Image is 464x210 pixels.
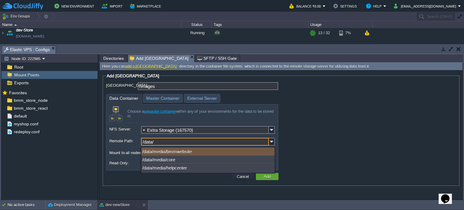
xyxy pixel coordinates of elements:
a: Mount Points [13,72,40,78]
div: Running [182,25,212,41]
button: New Environment [54,2,96,10]
button: Cancel [235,174,251,179]
span: Add [GEOGRAPHIC_DATA] [130,55,188,62]
span: SFTP / SSH Gate [197,55,237,62]
span: Directories [103,55,124,62]
label: Mount to all nodes: [109,150,183,156]
img: AMDAwAAAACH5BAEAAAAALAAAAAABAAEAAAICRAEAOw== [14,24,17,26]
div: 7% [339,41,359,58]
button: dev-newStore [99,202,130,208]
div: /data/media/helpcenter [141,164,275,172]
label: Read Only: [109,160,183,166]
img: CloudJiffy [2,2,43,10]
button: Settings [333,2,359,10]
span: External Server [187,94,217,102]
span: Data Container [109,94,138,103]
div: Here you can - directory in the container file system, which is connected to the remote storage s... [100,63,462,70]
a: bmm_store_node [13,98,49,103]
a: Root [13,64,24,70]
button: Deployment Manager [48,202,92,208]
a: add a [GEOGRAPHIC_DATA] [125,64,177,69]
span: Master Container [146,94,179,102]
span: [DOMAIN_NAME] [16,33,44,39]
a: redeploy.conf [13,129,40,134]
button: Import [102,2,124,10]
span: Elastic VPS : Configs [4,46,50,53]
div: 7% [339,25,359,41]
button: Add [262,174,272,179]
img: AMDAwAAAACH5BAEAAAAALAAAAAABAAEAAAICRAEAOw== [5,25,14,41]
div: No active tasks [8,200,45,210]
div: Running [182,41,212,58]
a: Favorites [8,90,28,95]
div: 13 / 32 [318,25,330,41]
div: Name [1,21,181,28]
button: Help [366,2,383,10]
span: Add [GEOGRAPHIC_DATA] [107,73,159,78]
div: Usage [309,21,372,28]
div: Status [182,21,211,28]
label: NFS Server: [109,126,140,132]
a: default [13,113,28,119]
div: Tags [212,21,308,28]
a: bmm_store_react [13,105,49,111]
a: separate container [144,109,176,114]
img: AMDAwAAAACH5BAEAAAAALAAAAAABAAEAAAICRAEAOw== [5,41,14,58]
label: [GEOGRAPHIC_DATA]: [106,82,137,89]
a: myshop.conf [13,121,39,127]
div: /data/media/bmmwebsite [141,147,275,156]
div: /data/media/core [141,156,275,164]
a: Exports [13,80,30,86]
button: Marketplace [130,2,163,10]
button: Env Groups [2,12,32,21]
div: Choose a within any of your environments for the data to be stored in. [106,105,278,123]
button: Node ID: 222985 [4,56,42,61]
img: AMDAwAAAACH5BAEAAAAALAAAAAABAAEAAAICRAEAOw== [0,41,5,58]
img: AMDAwAAAACH5BAEAAAAALAAAAAABAAEAAAICRAEAOw== [0,25,5,41]
a: dev-Store [16,27,33,33]
button: [EMAIL_ADDRESS][DOMAIN_NAME] [394,2,458,10]
button: Balance ₹0.00 [289,2,323,10]
div: 2 / 28 [318,41,328,58]
label: Remote Path: [109,138,140,144]
iframe: chat widget [439,186,458,204]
